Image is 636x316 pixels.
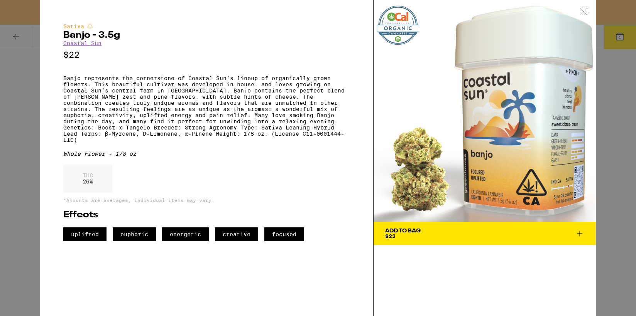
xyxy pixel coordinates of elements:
a: Coastal Sun [63,40,101,46]
h2: Banjo - 3.5g [63,31,350,40]
div: Sativa [63,23,350,29]
div: 26 % [63,165,112,192]
span: $22 [385,233,396,239]
span: uplifted [63,227,107,241]
span: euphoric [113,227,156,241]
h2: Effects [63,210,350,220]
p: $22 [63,50,350,60]
p: Banjo represents the cornerstone of Coastal Sun’s lineup of organically grown flowers. This beaut... [63,75,350,143]
button: Add To Bag$22 [374,222,596,245]
span: focused [264,227,304,241]
div: Whole Flower - 1/8 oz [63,151,350,157]
span: energetic [162,227,209,241]
div: Add To Bag [385,228,421,234]
span: creative [215,227,258,241]
p: *Amounts are averages, individual items may vary. [63,198,350,203]
p: THC [83,172,93,178]
img: sativaColor.svg [87,23,93,29]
